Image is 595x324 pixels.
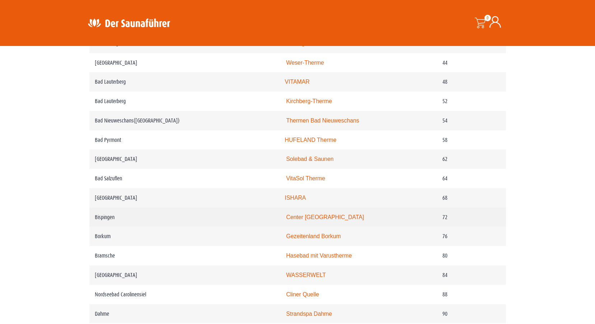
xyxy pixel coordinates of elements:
td: [GEOGRAPHIC_DATA] [89,149,280,169]
td: 84 [437,265,506,285]
td: 48 [437,72,506,92]
a: Kirchberg-Therme [286,98,332,104]
a: Gezeitenland Borkum [286,233,341,239]
td: 52 [437,92,506,111]
td: Bispingen [89,208,280,227]
a: VitaSol Therme [286,175,325,181]
td: Bad Lauterberg [89,72,280,92]
td: 68 [437,188,506,208]
td: Bad Salzuflen [89,169,280,188]
a: Hasebad mit Varustherme [286,253,352,259]
a: Weser-Therme [286,60,324,66]
td: 90 [437,304,506,324]
td: 44 [437,53,506,73]
td: Bad Pyrmont [89,130,280,150]
a: Solebad & Saunen [286,156,334,162]
a: Cliner Quelle [286,291,319,297]
td: Bad Nieuweschans([GEOGRAPHIC_DATA]) [89,111,280,130]
td: [GEOGRAPHIC_DATA] [89,188,280,208]
span: 0 [484,15,491,21]
td: 88 [437,285,506,304]
a: Strandspa Dahme [286,311,332,317]
a: Thermen Bad Nieuweschans [286,117,359,124]
a: VITAMAR [285,79,310,85]
a: HUFELAND Therme [285,137,336,143]
a: Center [GEOGRAPHIC_DATA] [286,214,364,220]
td: [GEOGRAPHIC_DATA] [89,53,280,73]
td: 64 [437,169,506,188]
td: Bramsche [89,246,280,265]
td: 62 [437,149,506,169]
td: Nordseebad Carolinensiel [89,285,280,304]
a: ISHARA [285,195,306,201]
td: 54 [437,111,506,130]
td: 76 [437,227,506,246]
a: Driburg Therme [286,40,326,46]
td: [GEOGRAPHIC_DATA] [89,265,280,285]
td: 80 [437,246,506,265]
td: Dahme [89,304,280,324]
a: WASSERWELT [286,272,326,278]
td: 58 [437,130,506,150]
td: 72 [437,208,506,227]
td: Bad Lauterberg [89,92,280,111]
td: Borkum [89,227,280,246]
